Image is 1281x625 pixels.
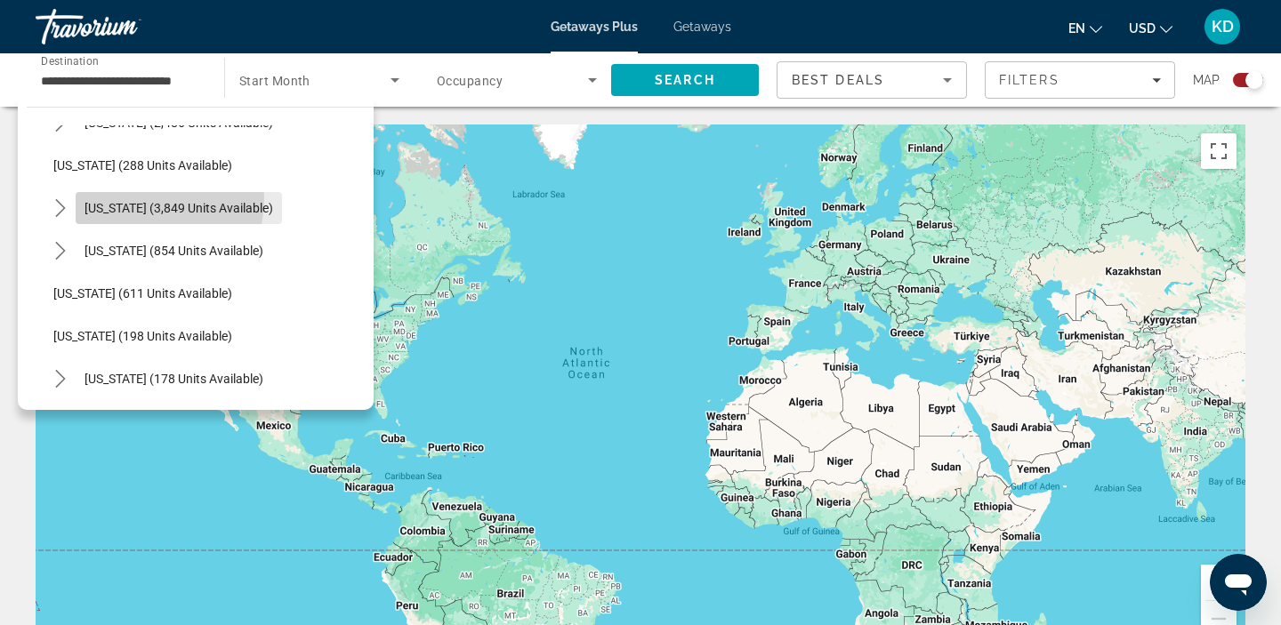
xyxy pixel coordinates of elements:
button: Toggle fullscreen view [1201,133,1237,169]
a: Travorium [36,4,213,50]
button: Select destination: New Mexico (198 units available) [44,320,374,352]
span: USD [1129,21,1156,36]
button: Toggle Nevada (3,849 units available) submenu [44,193,76,224]
button: Toggle New Hampshire (854 units available) submenu [44,236,76,267]
span: Occupancy [437,74,503,88]
span: Map [1193,68,1220,92]
button: Toggle Missouri (2,486 units available) submenu [44,108,76,139]
span: [US_STATE] (178 units available) [85,372,263,386]
div: Destination options [18,98,374,410]
span: Start Month [239,74,310,88]
a: Getaways [673,20,731,34]
button: Select destination: Missouri (2,486 units available) [76,107,282,139]
span: en [1068,21,1085,36]
span: [US_STATE] (854 units available) [85,244,263,258]
span: [US_STATE] (198 units available) [53,329,232,343]
mat-select: Sort by [792,69,952,91]
input: Select destination [41,70,201,92]
span: Filters [999,73,1059,87]
button: Toggle New York (178 units available) submenu [44,364,76,395]
button: Select destination: New York (178 units available) [76,363,272,395]
button: Filters [985,61,1175,99]
button: Select destination: New Hampshire (854 units available) [76,235,272,267]
button: Select destination: New Jersey (611 units available) [44,277,374,309]
button: Select destination: Nevada (3,849 units available) [76,192,282,224]
span: KD [1212,18,1234,36]
button: Zoom in [1201,565,1237,600]
button: Search [611,64,759,96]
span: Best Deals [792,73,884,87]
button: Change currency [1129,15,1172,41]
button: User Menu [1199,8,1245,45]
button: Select destination: Montana (288 units available) [44,149,374,181]
span: Destination [41,54,99,67]
span: [US_STATE] (288 units available) [53,158,232,172]
a: Getaways Plus [551,20,638,34]
span: [US_STATE] (611 units available) [53,286,232,300]
span: [US_STATE] (3,849 units available) [85,201,273,215]
span: Search [655,73,715,87]
iframe: Button to launch messaging window [1210,554,1267,611]
button: Change language [1068,15,1102,41]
